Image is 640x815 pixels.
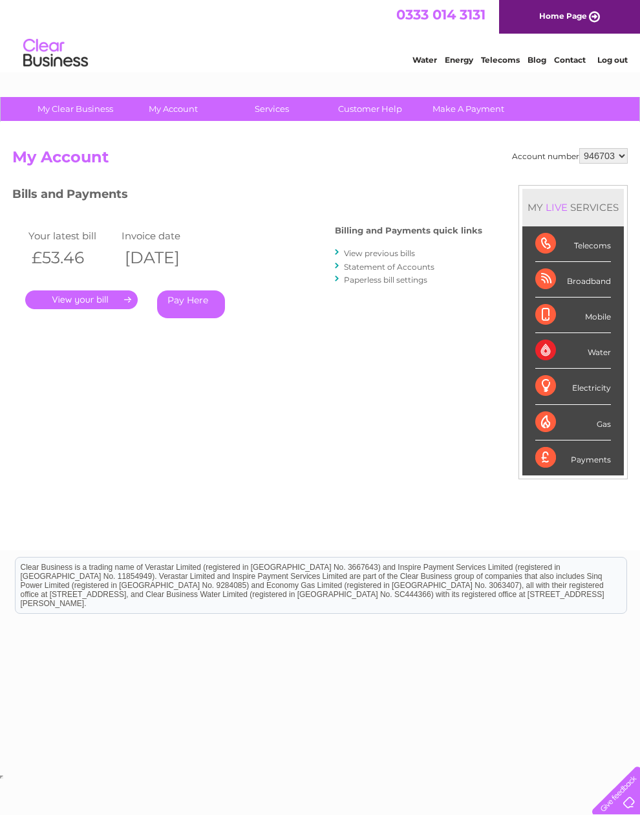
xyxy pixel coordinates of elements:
[118,244,211,271] th: [DATE]
[481,55,520,65] a: Telecoms
[120,97,227,121] a: My Account
[16,7,626,63] div: Clear Business is a trading name of Verastar Limited (registered in [GEOGRAPHIC_DATA] No. 3667643...
[412,55,437,65] a: Water
[535,369,611,404] div: Electricity
[317,97,423,121] a: Customer Help
[597,55,628,65] a: Log out
[396,6,485,23] a: 0333 014 3131
[335,226,482,235] h4: Billing and Payments quick links
[12,148,628,173] h2: My Account
[219,97,325,121] a: Services
[522,189,624,226] div: MY SERVICES
[344,275,427,285] a: Paperless bill settings
[344,262,434,272] a: Statement of Accounts
[528,55,546,65] a: Blog
[25,290,138,309] a: .
[535,405,611,440] div: Gas
[157,290,225,318] a: Pay Here
[344,248,415,258] a: View previous bills
[512,148,628,164] div: Account number
[118,227,211,244] td: Invoice date
[415,97,522,121] a: Make A Payment
[554,55,586,65] a: Contact
[12,185,482,208] h3: Bills and Payments
[535,262,611,298] div: Broadband
[535,440,611,475] div: Payments
[535,333,611,369] div: Water
[23,34,89,73] img: logo.png
[543,201,570,213] div: LIVE
[25,244,118,271] th: £53.46
[535,226,611,262] div: Telecoms
[25,227,118,244] td: Your latest bill
[445,55,473,65] a: Energy
[22,97,129,121] a: My Clear Business
[535,298,611,333] div: Mobile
